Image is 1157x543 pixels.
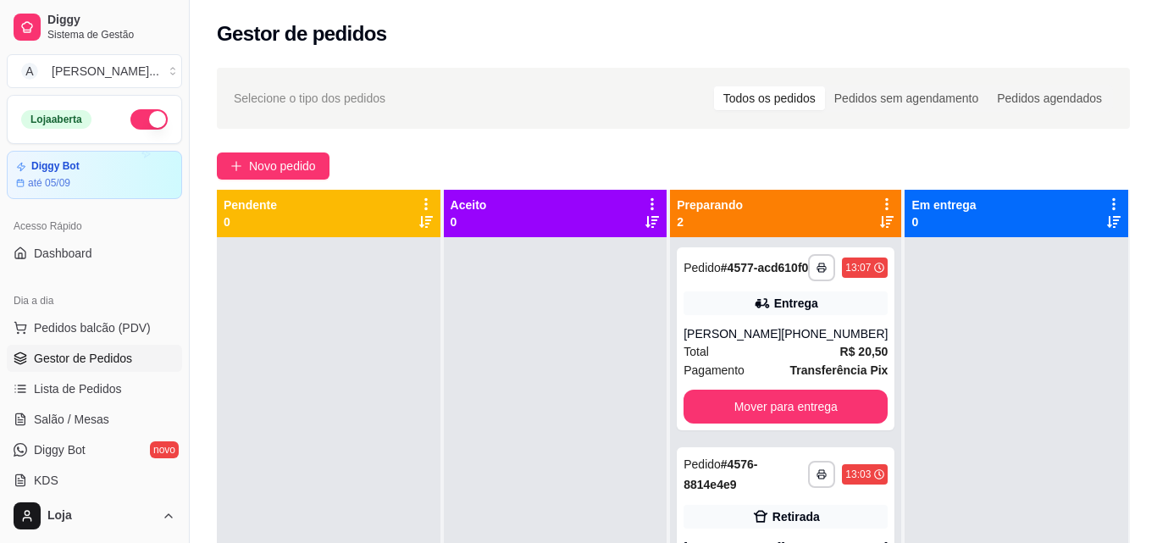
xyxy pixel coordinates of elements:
[845,468,871,481] div: 13:03
[774,295,818,312] div: Entrega
[911,213,976,230] p: 0
[230,160,242,172] span: plus
[781,325,888,342] div: [PHONE_NUMBER]
[7,436,182,463] a: Diggy Botnovo
[52,63,159,80] div: [PERSON_NAME] ...
[714,86,825,110] div: Todos os pedidos
[34,411,109,428] span: Salão / Mesas
[34,350,132,367] span: Gestor de Pedidos
[217,152,329,180] button: Novo pedido
[451,213,487,230] p: 0
[451,197,487,213] p: Aceito
[34,245,92,262] span: Dashboard
[31,160,80,173] article: Diggy Bot
[789,363,888,377] strong: Transferência Pix
[7,151,182,199] a: Diggy Botaté 05/09
[249,157,316,175] span: Novo pedido
[34,441,86,458] span: Diggy Bot
[34,472,58,489] span: KDS
[988,86,1111,110] div: Pedidos agendados
[911,197,976,213] p: Em entrega
[684,325,781,342] div: [PERSON_NAME]
[7,240,182,267] a: Dashboard
[840,345,889,358] strong: R$ 20,50
[7,213,182,240] div: Acesso Rápido
[677,213,743,230] p: 2
[47,13,175,28] span: Diggy
[677,197,743,213] p: Preparando
[34,380,122,397] span: Lista de Pedidos
[34,319,151,336] span: Pedidos balcão (PDV)
[7,375,182,402] a: Lista de Pedidos
[28,176,70,190] article: até 05/09
[825,86,988,110] div: Pedidos sem agendamento
[684,261,721,274] span: Pedido
[21,63,38,80] span: A
[21,110,91,129] div: Loja aberta
[684,361,745,380] span: Pagamento
[7,345,182,372] a: Gestor de Pedidos
[721,261,809,274] strong: # 4577-acd610f0
[684,342,709,361] span: Total
[224,213,277,230] p: 0
[7,314,182,341] button: Pedidos balcão (PDV)
[772,508,820,525] div: Retirada
[7,7,182,47] a: DiggySistema de Gestão
[684,390,888,424] button: Mover para entrega
[684,457,721,471] span: Pedido
[217,20,387,47] h2: Gestor de pedidos
[47,28,175,42] span: Sistema de Gestão
[7,406,182,433] a: Salão / Mesas
[130,109,168,130] button: Alterar Status
[7,54,182,88] button: Select a team
[234,89,385,108] span: Selecione o tipo dos pedidos
[845,261,871,274] div: 13:07
[684,457,757,491] strong: # 4576-8814e4e9
[7,467,182,494] a: KDS
[7,287,182,314] div: Dia a dia
[47,508,155,524] span: Loja
[224,197,277,213] p: Pendente
[7,496,182,536] button: Loja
